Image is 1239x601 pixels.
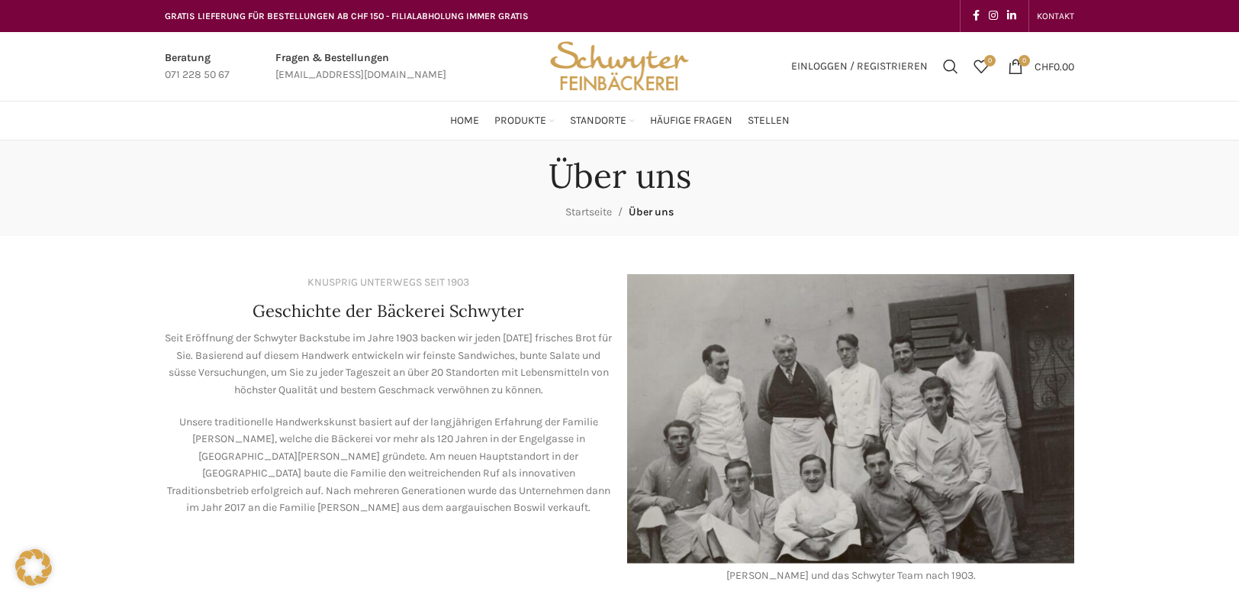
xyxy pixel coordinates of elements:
a: Stellen [748,105,790,136]
bdi: 0.00 [1035,60,1074,73]
a: 0 [966,51,996,82]
img: Bäckerei Schwyter [545,32,694,101]
a: Facebook social link [968,5,984,27]
a: Startseite [565,205,612,218]
a: Suchen [935,51,966,82]
div: KNUSPRIG UNTERWEGS SEIT 1903 [307,274,469,291]
a: Site logo [545,59,694,72]
a: Linkedin social link [1002,5,1021,27]
div: Main navigation [157,105,1082,136]
span: Über uns [629,205,674,218]
a: Einloggen / Registrieren [784,51,935,82]
p: Unsere traditionelle Handwerkskunst basiert auf der langjährigen Erfahrung der Familie [PERSON_NA... [165,414,612,516]
span: KONTAKT [1037,11,1074,21]
span: Produkte [494,114,546,128]
a: Instagram social link [984,5,1002,27]
div: Meine Wunschliste [966,51,996,82]
span: CHF [1035,60,1054,73]
span: 0 [1019,55,1030,66]
a: Infobox link [165,50,230,84]
a: Infobox link [275,50,446,84]
h1: Über uns [549,156,691,196]
a: Home [450,105,479,136]
span: Häufige Fragen [650,114,732,128]
span: Standorte [570,114,626,128]
a: 0 CHF0.00 [1000,51,1082,82]
div: Secondary navigation [1029,1,1082,31]
a: Produkte [494,105,555,136]
span: Home [450,114,479,128]
p: Seit Eröffnung der Schwyter Backstube im Jahre 1903 backen wir jeden [DATE] frisches Brot für Sie... [165,330,612,399]
span: Einloggen / Registrieren [791,61,928,72]
a: Standorte [570,105,635,136]
div: [PERSON_NAME] und das Schwyter Team nach 1903. [627,567,1074,584]
span: Stellen [748,114,790,128]
a: KONTAKT [1037,1,1074,31]
h4: Geschichte der Bäckerei Schwyter [253,299,524,323]
span: GRATIS LIEFERUNG FÜR BESTELLUNGEN AB CHF 150 - FILIALABHOLUNG IMMER GRATIS [165,11,529,21]
a: Häufige Fragen [650,105,732,136]
span: 0 [984,55,996,66]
